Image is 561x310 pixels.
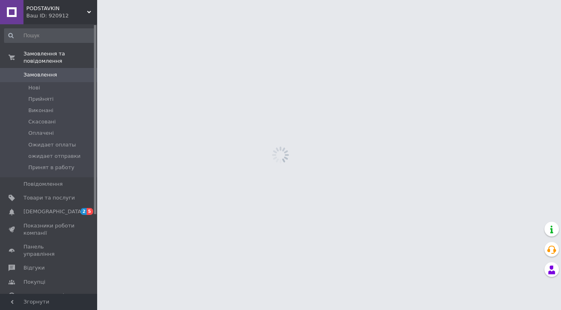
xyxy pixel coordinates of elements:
span: Замовлення та повідомлення [23,50,97,65]
span: [DEMOGRAPHIC_DATA] [23,208,83,215]
span: 2 [81,208,87,215]
span: 5 [87,208,93,215]
span: Виконані [28,107,53,114]
span: ожидает отправки [28,153,81,160]
span: Скасовані [28,118,56,125]
div: Ваш ID: 920912 [26,12,97,19]
span: Нові [28,84,40,91]
span: Відгуки [23,264,45,272]
span: Прийняті [28,96,53,103]
span: Оплачені [28,130,54,137]
span: PODSTAVKIN [26,5,87,12]
span: Замовлення [23,71,57,79]
span: Повідомлення [23,180,63,188]
input: Пошук [4,28,96,43]
span: Панель управління [23,243,75,258]
span: Принят в работу [28,164,74,171]
span: Показники роботи компанії [23,222,75,237]
span: Товари та послуги [23,194,75,202]
span: Покупці [23,278,45,286]
span: Ожидает оплаты [28,141,76,149]
span: Каталог ProSale [23,292,67,299]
